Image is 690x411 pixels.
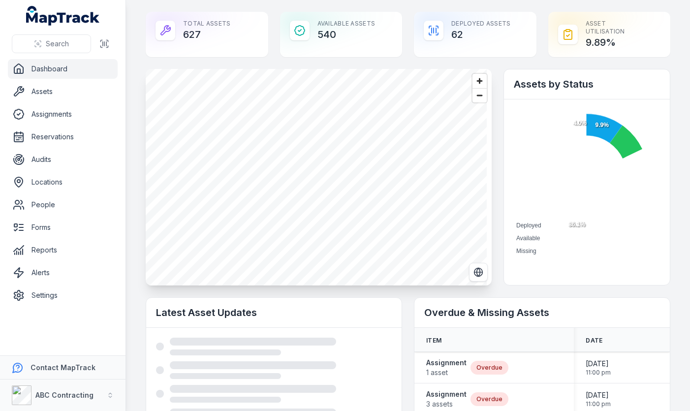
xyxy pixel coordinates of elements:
[516,235,540,242] span: Available
[35,391,94,399] strong: ABC Contracting
[8,172,118,192] a: Locations
[514,77,660,91] h2: Assets by Status
[31,363,95,372] strong: Contact MapTrack
[156,306,392,319] h2: Latest Asset Updates
[8,82,118,101] a: Assets
[469,263,488,282] button: Switch to Satellite View
[426,368,467,378] span: 1 asset
[8,150,118,169] a: Audits
[586,369,611,377] span: 11:00 pm
[586,359,611,377] time: 30/08/2024, 11:00:00 pm
[424,306,660,319] h2: Overdue & Missing Assets
[516,248,536,254] span: Missing
[46,39,69,49] span: Search
[26,6,100,26] a: MapTrack
[426,358,467,378] a: Assignment1 asset
[146,69,487,285] canvas: Map
[426,389,467,399] strong: Assignment
[470,392,508,406] div: Overdue
[8,218,118,237] a: Forms
[472,74,487,88] button: Zoom in
[586,359,611,369] span: [DATE]
[426,358,467,368] strong: Assignment
[516,222,541,229] span: Deployed
[8,104,118,124] a: Assignments
[586,400,611,408] span: 11:00 pm
[470,361,508,375] div: Overdue
[8,263,118,283] a: Alerts
[472,88,487,102] button: Zoom out
[426,337,441,345] span: Item
[426,399,467,409] span: 3 assets
[586,390,611,400] span: [DATE]
[8,285,118,305] a: Settings
[586,337,602,345] span: Date
[426,389,467,409] a: Assignment3 assets
[8,240,118,260] a: Reports
[8,127,118,147] a: Reservations
[8,195,118,215] a: People
[586,390,611,408] time: 29/11/2024, 11:00:00 pm
[12,34,91,53] button: Search
[8,59,118,79] a: Dashboard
